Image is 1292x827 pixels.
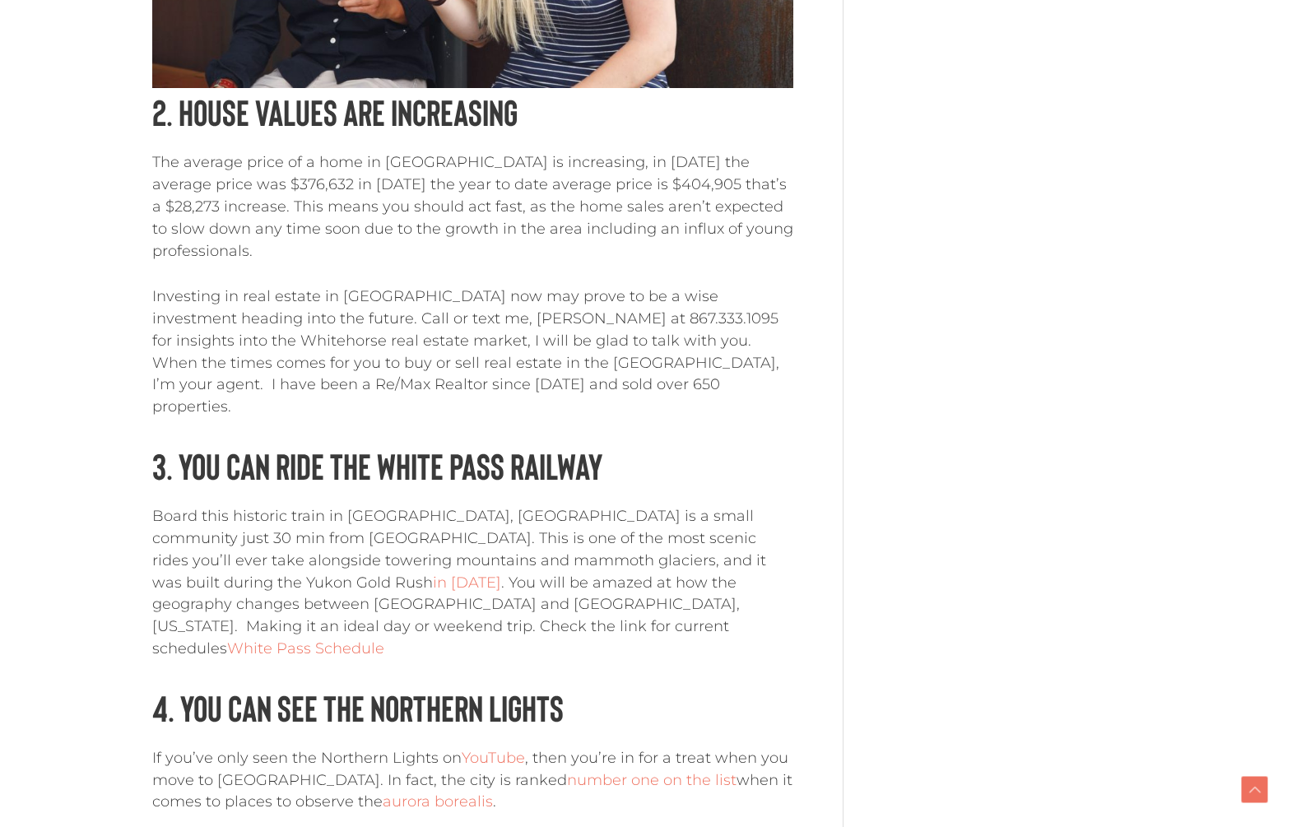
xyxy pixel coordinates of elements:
[433,574,501,592] a: in [DATE]
[152,151,793,262] p: The average price of a home in [GEOGRAPHIC_DATA] is increasing, in [DATE] the average price was $...
[152,747,793,813] p: If you’ve only seen the Northern Lights on , then you’re in for a treat when you move to [GEOGRAP...
[152,286,793,418] p: Investing in real estate in [GEOGRAPHIC_DATA] now may prove to be a wise investment heading into ...
[152,88,793,135] h2: 2. House Values are Increasing
[567,771,737,789] a: number one on the list
[383,792,493,811] a: aurora borealis
[227,639,384,657] a: White Pass Schedule
[152,684,793,731] h2: 4. You Can See The Northern Lights
[462,749,525,767] a: YouTube
[152,505,793,660] p: Board this historic train in [GEOGRAPHIC_DATA], [GEOGRAPHIC_DATA] is a small community just 30 mi...
[152,442,793,489] h2: 3. You Can Ride The White Pass Railway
